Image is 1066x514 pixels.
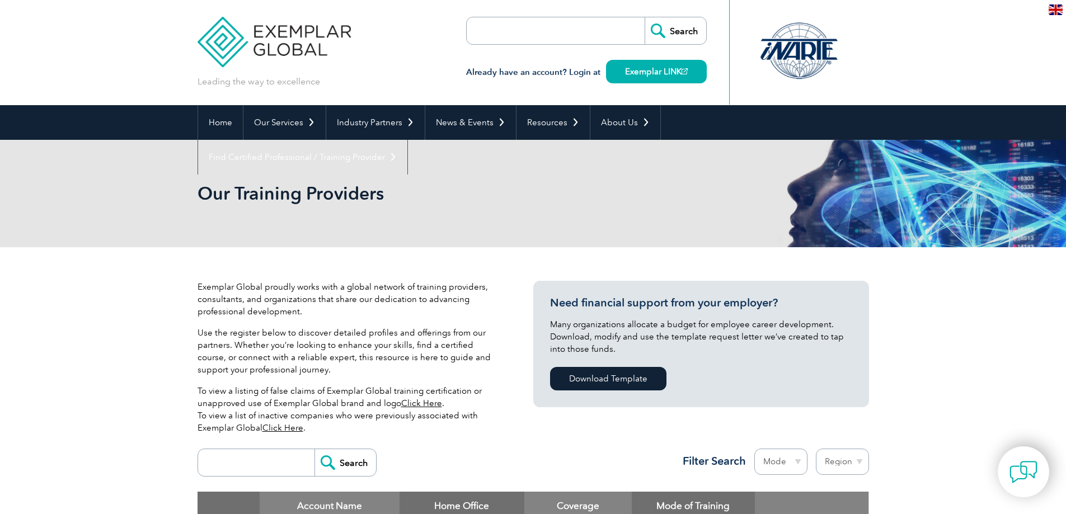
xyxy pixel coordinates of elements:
[466,65,707,79] h3: Already have an account? Login at
[516,105,590,140] a: Resources
[262,423,303,433] a: Click Here
[550,296,852,310] h3: Need financial support from your employer?
[645,17,706,44] input: Search
[676,454,746,468] h3: Filter Search
[243,105,326,140] a: Our Services
[550,318,852,355] p: Many organizations allocate a budget for employee career development. Download, modify and use th...
[550,367,666,390] a: Download Template
[606,60,707,83] a: Exemplar LINK
[198,76,320,88] p: Leading the way to excellence
[590,105,660,140] a: About Us
[198,105,243,140] a: Home
[198,185,668,202] h2: Our Training Providers
[401,398,442,408] a: Click Here
[1049,4,1063,15] img: en
[682,68,688,74] img: open_square.png
[314,449,376,476] input: Search
[425,105,516,140] a: News & Events
[198,385,500,434] p: To view a listing of false claims of Exemplar Global training certification or unapproved use of ...
[326,105,425,140] a: Industry Partners
[198,327,500,376] p: Use the register below to discover detailed profiles and offerings from our partners. Whether you...
[198,140,407,175] a: Find Certified Professional / Training Provider
[1009,458,1037,486] img: contact-chat.png
[198,281,500,318] p: Exemplar Global proudly works with a global network of training providers, consultants, and organ...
